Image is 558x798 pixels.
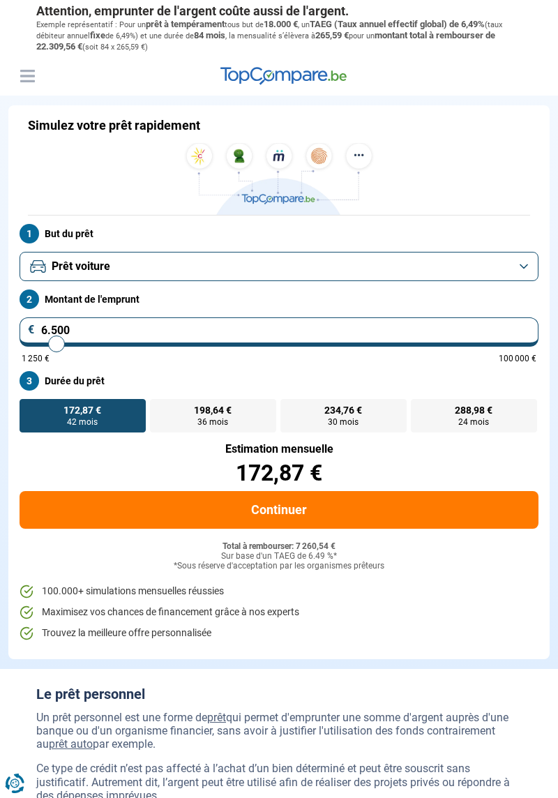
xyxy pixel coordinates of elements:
[20,626,538,640] li: Trouvez la meilleure offre personnalisée
[310,19,485,29] span: TAEG (Taux annuel effectif global) de 6,49%
[328,418,359,426] span: 30 mois
[194,405,232,415] span: 198,64 €
[20,252,538,281] button: Prêt voiture
[36,30,495,52] span: montant total à rembourser de 22.309,56 €
[20,562,538,571] div: *Sous réserve d'acceptation par les organismes prêteurs
[197,418,228,426] span: 36 mois
[181,143,377,215] img: TopCompare.be
[20,224,538,243] label: But du prêt
[458,418,489,426] span: 24 mois
[455,405,492,415] span: 288,98 €
[20,371,538,391] label: Durée du prêt
[20,491,538,529] button: Continuer
[22,354,50,363] span: 1 250 €
[36,3,522,19] p: Attention, emprunter de l'argent coûte aussi de l'argent.
[28,324,35,336] span: €
[20,605,538,619] li: Maximisez vos chances de financement grâce à nos experts
[324,405,362,415] span: 234,76 €
[67,418,98,426] span: 42 mois
[36,19,522,53] p: Exemple représentatif : Pour un tous but de , un (taux débiteur annuel de 6,49%) et une durée de ...
[264,19,298,29] span: 18.000 €
[499,354,536,363] span: 100 000 €
[146,19,225,29] span: prêt à tempérament
[49,737,93,751] a: prêt auto
[63,405,101,415] span: 172,87 €
[20,585,538,598] li: 100.000+ simulations mensuelles réussies
[20,552,538,562] div: Sur base d'un TAEG de 6.49 %*
[207,711,226,724] a: prêt
[20,542,538,552] div: Total à rembourser: 7 260,54 €
[90,30,105,40] span: fixe
[20,462,538,484] div: 172,87 €
[220,67,347,85] img: TopCompare
[36,686,522,702] h2: Le prêt personnel
[17,66,38,86] button: Menu
[315,30,349,40] span: 265,59 €
[194,30,225,40] span: 84 mois
[52,259,110,274] span: Prêt voiture
[20,289,538,309] label: Montant de l'emprunt
[28,118,200,133] h1: Simulez votre prêt rapidement
[20,444,538,455] div: Estimation mensuelle
[36,711,522,751] p: Un prêt personnel est une forme de qui permet d'emprunter une somme d'argent auprès d'une banque ...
